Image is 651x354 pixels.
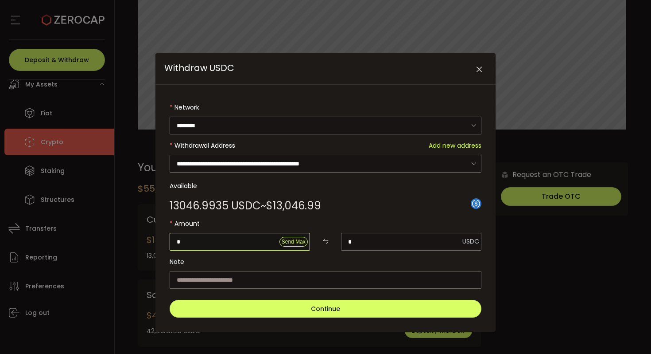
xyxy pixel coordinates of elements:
[170,177,481,195] label: Available
[282,239,306,245] span: Send Max
[429,137,481,154] span: Add new address
[155,53,496,332] div: Withdraw USDC
[266,201,321,211] span: $13,046.99
[311,304,340,313] span: Continue
[279,237,308,247] button: Send Max
[170,201,321,211] div: ~
[174,141,235,150] span: Withdrawal Address
[471,62,487,78] button: Close
[170,98,481,116] label: Network
[170,201,261,211] span: 13046.9935 USDC
[607,311,651,354] iframe: Chat Widget
[170,215,481,232] label: Amount
[170,253,481,271] label: Note
[170,300,481,318] button: Continue
[164,62,234,74] span: Withdraw USDC
[462,237,479,246] span: USDC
